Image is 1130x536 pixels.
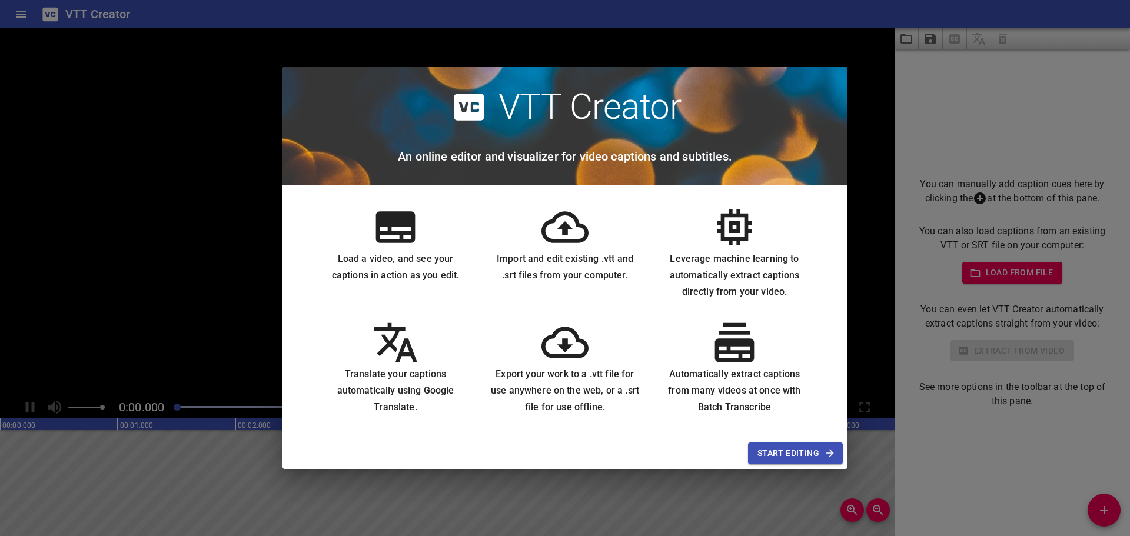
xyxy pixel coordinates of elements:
h6: Load a video, and see your captions in action as you edit. [320,251,471,284]
h6: An online editor and visualizer for video captions and subtitles. [398,147,732,166]
h6: Translate your captions automatically using Google Translate. [320,366,471,415]
span: Start Editing [757,446,833,461]
h6: Automatically extract captions from many videos at once with Batch Transcribe [659,366,810,415]
h2: VTT Creator [498,86,682,128]
h6: Export your work to a .vtt file for use anywhere on the web, or a .srt file for use offline. [490,366,640,415]
h6: Leverage machine learning to automatically extract captions directly from your video. [659,251,810,300]
button: Start Editing [748,442,843,464]
h6: Import and edit existing .vtt and .srt files from your computer. [490,251,640,284]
